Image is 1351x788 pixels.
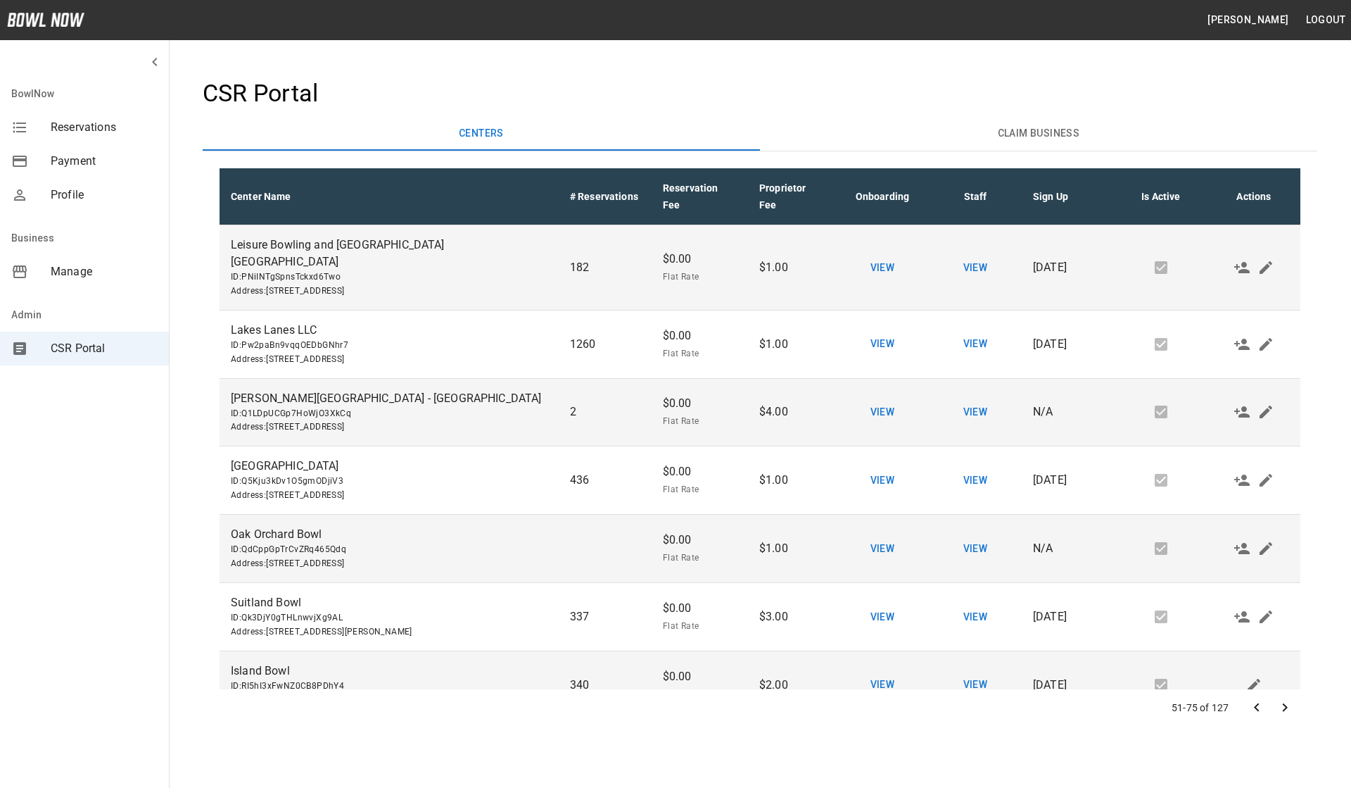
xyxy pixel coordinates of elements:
th: Proprietor Fee [748,168,836,225]
p: $3.00 [759,608,825,625]
p: [DATE] [1033,608,1103,625]
p: $1.00 [759,540,825,557]
p: [PERSON_NAME][GEOGRAPHIC_DATA] - [GEOGRAPHIC_DATA] [231,390,547,407]
button: Make Admin [1230,332,1254,356]
span: ID: Pw2paBn9vqqOEDbGNhr7 [231,339,547,353]
p: 2 [570,404,640,420]
p: $1.00 [759,259,825,276]
p: $0.00 [663,600,737,617]
button: Go to next page [1271,694,1299,722]
p: 51-75 of 127 [1172,701,1229,715]
p: 340 [570,677,640,694]
p: Island Bowl [231,663,547,680]
span: Payment [51,153,158,170]
span: Profile [51,187,158,204]
button: View [860,468,905,494]
p: 1260 [570,336,640,353]
span: ID: Q5Kju3kDv1O5gmODjiV3 [231,475,547,489]
p: Oak Orchard Bowl [231,526,547,543]
button: Make Admin [1230,537,1254,561]
span: ID: QdCppGpTrCvZRq465Qdq [231,543,547,557]
th: Center Name [220,168,559,225]
button: [PERSON_NAME] [1202,7,1294,33]
button: Logout [1300,7,1351,33]
button: Edit [1254,605,1278,629]
p: $0.00 [663,532,737,549]
button: View [860,604,905,630]
p: [GEOGRAPHIC_DATA] [231,458,547,475]
button: Edit [1254,468,1278,492]
button: View [953,604,998,630]
p: N/A [1033,540,1103,557]
p: Suitland Bowl [231,594,547,611]
span: Flat Rate [663,551,737,565]
button: Edit [1254,332,1278,356]
button: Edit [1254,400,1278,424]
p: $1.00 [759,336,825,353]
th: Reservation Fee [652,168,748,225]
th: Actions [1207,168,1300,225]
span: Flat Rate [663,483,737,497]
p: $1.00 [759,472,825,489]
button: Edit [1254,256,1278,280]
span: Address : [STREET_ADDRESS][PERSON_NAME] [231,625,547,639]
button: View [953,255,998,281]
span: ID: Qk3DjY0gTHLnwvjXg9AL [231,611,547,625]
p: $0.00 [663,327,737,344]
button: Edit [1242,673,1266,697]
span: Flat Rate [663,688,737,702]
p: [DATE] [1033,677,1103,694]
p: $0.00 [663,395,737,412]
p: $2.00 [759,677,825,694]
p: Lakes Lanes LLC [231,322,547,339]
button: Make Admin [1230,400,1254,424]
p: [DATE] [1033,259,1103,276]
button: Centers [203,117,760,151]
button: View [860,399,905,425]
span: Flat Rate [663,620,737,634]
p: 182 [570,259,640,276]
p: 337 [570,608,640,625]
span: Address : [STREET_ADDRESS] [231,557,547,571]
p: 436 [570,472,640,489]
p: $0.00 [663,668,737,685]
button: Claim Business [760,117,1317,151]
span: Address : [STREET_ADDRESS] [231,420,547,434]
th: Staff [929,168,1022,225]
p: $4.00 [759,404,825,420]
button: View [953,468,998,494]
span: Manage [51,263,158,280]
span: ID: Q1LDpUCGp7HoWjO3XkCq [231,407,547,421]
img: logo [7,13,84,27]
h4: CSR Portal [203,79,1317,108]
th: Sign Up [1022,168,1115,225]
th: Onboarding [836,168,929,225]
button: Make Admin [1230,256,1254,280]
div: basic tabs example [203,117,1317,151]
span: Flat Rate [663,347,737,361]
span: Flat Rate [663,270,737,284]
button: View [860,536,905,562]
button: View [860,672,905,698]
button: View [860,331,905,357]
button: View [953,331,998,357]
button: View [953,399,998,425]
p: $0.00 [663,251,737,268]
p: N/A [1033,404,1103,420]
span: Reservations [51,119,158,136]
button: Go to previous page [1243,694,1271,722]
button: View [953,536,998,562]
th: Is Active [1115,168,1207,225]
p: Leisure Bowling and [GEOGRAPHIC_DATA] [GEOGRAPHIC_DATA] [231,237,547,270]
span: CSR Portal [51,340,158,357]
span: Flat Rate [663,415,737,429]
th: # Reservations [559,168,652,225]
button: Make Admin [1230,468,1254,492]
span: ID: RI5hI3xFwNZ0CB8PDhY4 [231,680,547,694]
button: Edit [1254,537,1278,561]
p: $0.00 [663,463,737,480]
button: View [860,255,905,281]
span: ID: PNiINTgSpnsTckxd6Two [231,270,547,284]
span: Address : [STREET_ADDRESS] [231,353,547,367]
p: [DATE] [1033,472,1103,489]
